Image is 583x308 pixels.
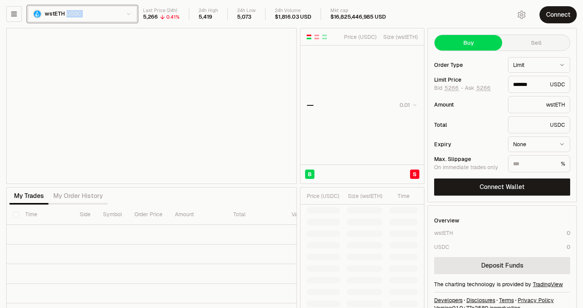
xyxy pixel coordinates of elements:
div: The charting technology is provided by [434,280,570,288]
div: Order Type [434,62,502,68]
button: Show Buy Orders Only [321,34,328,40]
div: 5,266 [143,14,158,21]
button: 5266 [444,85,459,91]
iframe: Financial Chart [7,28,297,184]
button: My Order History [49,188,108,204]
div: wstETH [508,96,570,113]
a: Disclosures [466,296,495,304]
div: Total [434,122,502,128]
th: Total [227,205,285,225]
button: Connect Wallet [434,178,570,196]
div: Size ( wstETH ) [383,33,418,41]
div: Max. Slippage [434,156,502,162]
div: USDC [508,116,570,133]
div: Expiry [434,142,502,147]
a: TradingView [533,281,563,288]
div: Last Price (24h) [143,8,180,14]
a: Terms [499,296,514,304]
div: Overview [434,217,459,224]
span: Bid - [434,85,463,92]
a: Deposit Funds [434,257,570,274]
button: 5266 [476,85,491,91]
button: Sell [502,35,570,51]
div: 24h Low [237,8,256,14]
a: Privacy Policy [518,296,554,304]
button: 0.01 [397,100,418,110]
img: wstETH Logo [34,10,41,17]
div: USDC [508,76,570,93]
span: B [308,170,312,178]
button: Show Sell Orders Only [314,34,320,40]
div: Time [389,192,410,200]
div: — [307,100,314,110]
span: wstETH [45,10,65,17]
div: $16,825,446,985 USD [330,14,386,21]
div: Price ( USDC ) [342,33,377,41]
div: Size ( wstETH ) [347,192,382,200]
div: USDC [434,243,449,251]
button: Buy [435,35,502,51]
button: Connect [539,6,577,23]
div: wstETH [434,229,453,237]
button: My Trades [9,188,49,204]
div: 5,419 [199,14,212,21]
th: Value [285,205,312,225]
div: On immediate trades only [434,164,502,171]
button: Limit [508,57,570,73]
div: 0 [567,229,570,237]
div: Limit Price [434,77,502,82]
div: 24h High [199,8,218,14]
div: 5,073 [237,14,251,21]
div: % [508,155,570,172]
th: Order Price [128,205,169,225]
div: Amount [434,102,502,107]
button: Show Buy and Sell Orders [306,34,312,40]
span: S [413,170,417,178]
div: Mkt cap [330,8,386,14]
span: Ask [465,85,491,92]
div: $1,816.03 USD [275,14,311,21]
th: Time [19,205,73,225]
span: USDC [66,10,81,17]
a: Developers [434,296,463,304]
div: 0 [567,243,570,251]
div: Price ( USDC ) [307,192,340,200]
div: 24h Volume [275,8,311,14]
button: None [508,136,570,152]
th: Side [73,205,97,225]
th: Symbol [97,205,128,225]
th: Amount [169,205,227,225]
div: 0.41% [166,14,180,20]
button: Select all [13,212,19,218]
